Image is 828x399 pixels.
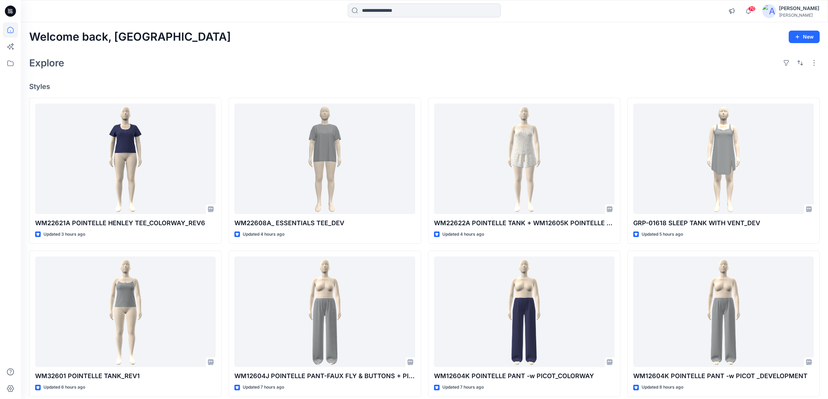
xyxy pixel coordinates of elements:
p: WM22621A POINTELLE HENLEY TEE_COLORWAY_REV6 [35,218,216,228]
a: WM12604J POINTELLE PANT-FAUX FLY & BUTTONS + PICOT_REV1 [234,256,415,367]
img: avatar [762,4,776,18]
h2: Explore [29,57,64,68]
p: Updated 8 hours ago [642,384,683,391]
a: WM12604K POINTELLE PANT -w PICOT _DEVELOPMENT [633,256,814,367]
p: WM32601 POINTELLE TANK_REV1 [35,371,216,381]
span: 70 [748,6,756,11]
a: WM12604K POINTELLE PANT -w PICOT_COLORWAY [434,256,614,367]
p: WM12604K POINTELLE PANT -w PICOT _DEVELOPMENT [633,371,814,381]
a: WM22608A_ ESSENTIALS TEE_DEV [234,104,415,214]
div: [PERSON_NAME] [779,13,819,18]
p: WM22622A POINTELLE TANK + WM12605K POINTELLE SHORT -w- PICOT_COLORWAY [434,218,614,228]
a: WM22622A POINTELLE TANK + WM12605K POINTELLE SHORT -w- PICOT_COLORWAY [434,104,614,214]
a: GRP-01618 SLEEP TANK WITH VENT_DEV [633,104,814,214]
p: WM12604K POINTELLE PANT -w PICOT_COLORWAY [434,371,614,381]
a: WM32601 POINTELLE TANK_REV1 [35,256,216,367]
button: New [789,31,820,43]
p: GRP-01618 SLEEP TANK WITH VENT_DEV [633,218,814,228]
p: WM22608A_ ESSENTIALS TEE_DEV [234,218,415,228]
p: Updated 6 hours ago [43,384,85,391]
p: Updated 7 hours ago [442,384,484,391]
p: WM12604J POINTELLE PANT-FAUX FLY & BUTTONS + PICOT_REV1 [234,371,415,381]
p: Updated 3 hours ago [43,231,85,238]
div: [PERSON_NAME] [779,4,819,13]
p: Updated 7 hours ago [243,384,284,391]
h4: Styles [29,82,820,91]
a: WM22621A POINTELLE HENLEY TEE_COLORWAY_REV6 [35,104,216,214]
p: Updated 5 hours ago [642,231,683,238]
p: Updated 4 hours ago [243,231,284,238]
p: Updated 4 hours ago [442,231,484,238]
h2: Welcome back, [GEOGRAPHIC_DATA] [29,31,231,43]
